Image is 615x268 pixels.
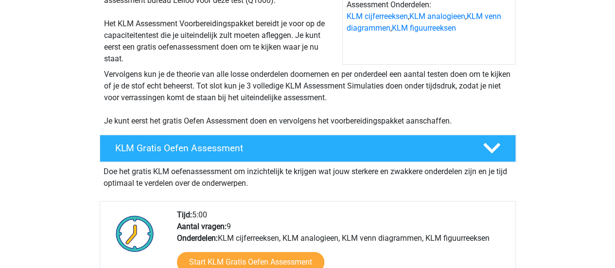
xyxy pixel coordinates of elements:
[392,23,456,33] a: KLM figuurreeksen
[177,233,218,243] b: Onderdelen:
[96,135,520,162] a: KLM Gratis Oefen Assessment
[347,12,408,21] a: KLM cijferreeksen
[177,222,227,231] b: Aantal vragen:
[115,143,467,154] h4: KLM Gratis Oefen Assessment
[177,210,192,219] b: Tijd:
[110,209,159,258] img: Klok
[347,12,501,33] a: KLM venn diagrammen
[100,69,515,127] div: Vervolgens kun je de theorie van alle losse onderdelen doornemen en per onderdeel een aantal test...
[409,12,465,21] a: KLM analogieen
[100,162,516,189] div: Doe het gratis KLM oefenassessment om inzichtelijk te krijgen wat jouw sterkere en zwakkere onder...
